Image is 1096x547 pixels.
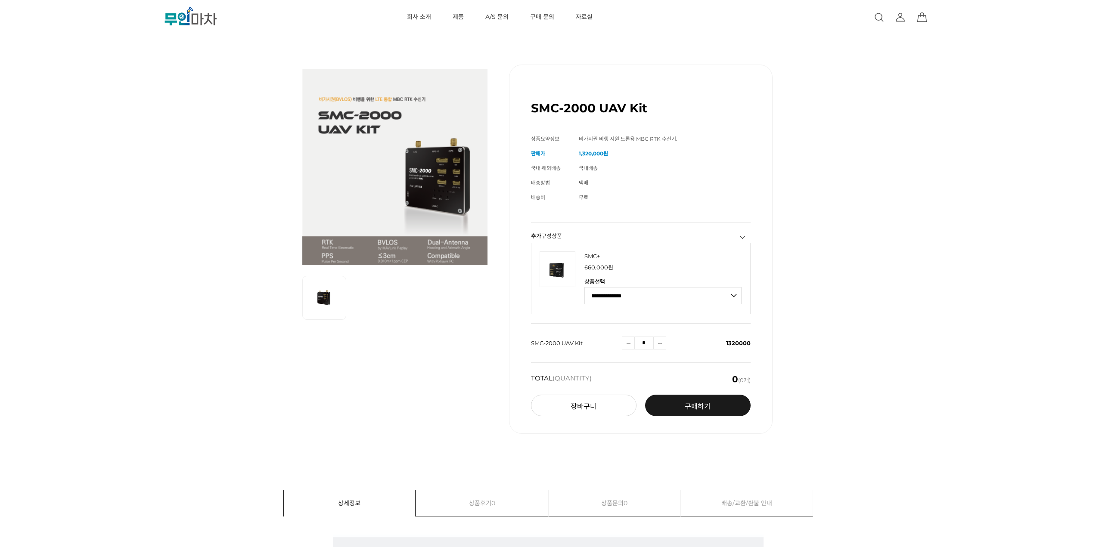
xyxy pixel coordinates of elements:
[549,490,681,516] a: 상품문의0
[531,136,559,142] span: 상품요약정보
[540,251,575,287] img: 4cbe2109cccc46d4e4336cb8213cc47f.png
[579,165,598,171] span: 국내배송
[416,490,548,516] a: 상품후기0
[491,490,495,516] span: 0
[622,337,635,349] a: 수량감소
[531,194,545,201] span: 배송비
[584,252,742,260] p: 상품명
[531,395,636,416] button: 장바구니
[553,374,592,382] span: (QUANTITY)
[726,340,751,346] span: 1320000
[584,265,742,270] p: 판매가
[681,490,813,516] a: 배송/교환/환불 안내
[531,165,561,171] span: 국내·해외배송
[732,374,738,384] em: 0
[531,179,550,186] span: 배송방법
[624,490,627,516] span: 0
[302,65,487,265] img: SMC-2000 UAV Kit
[579,150,608,157] strong: 1,320,000원
[685,402,711,411] span: 구매하기
[531,375,592,383] strong: TOTAL
[531,150,545,157] span: 판매가
[531,101,647,115] h1: SMC-2000 UAV Kit
[531,324,622,363] td: SMC-2000 UAV Kit
[531,233,751,239] h3: 추가구성상품
[653,337,666,349] a: 수량증가
[579,194,588,201] span: 무료
[739,233,747,241] a: 추가구성상품 닫기
[579,136,677,142] span: 비가시권 비행 지원 드론용 MBC RTK 수신기.
[579,179,588,186] span: 택배
[284,490,416,516] a: 상세정보
[584,279,742,284] strong: 상품선택
[645,395,751,416] a: 구매하기
[732,375,751,383] span: (0개)
[584,264,613,271] span: 660,000원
